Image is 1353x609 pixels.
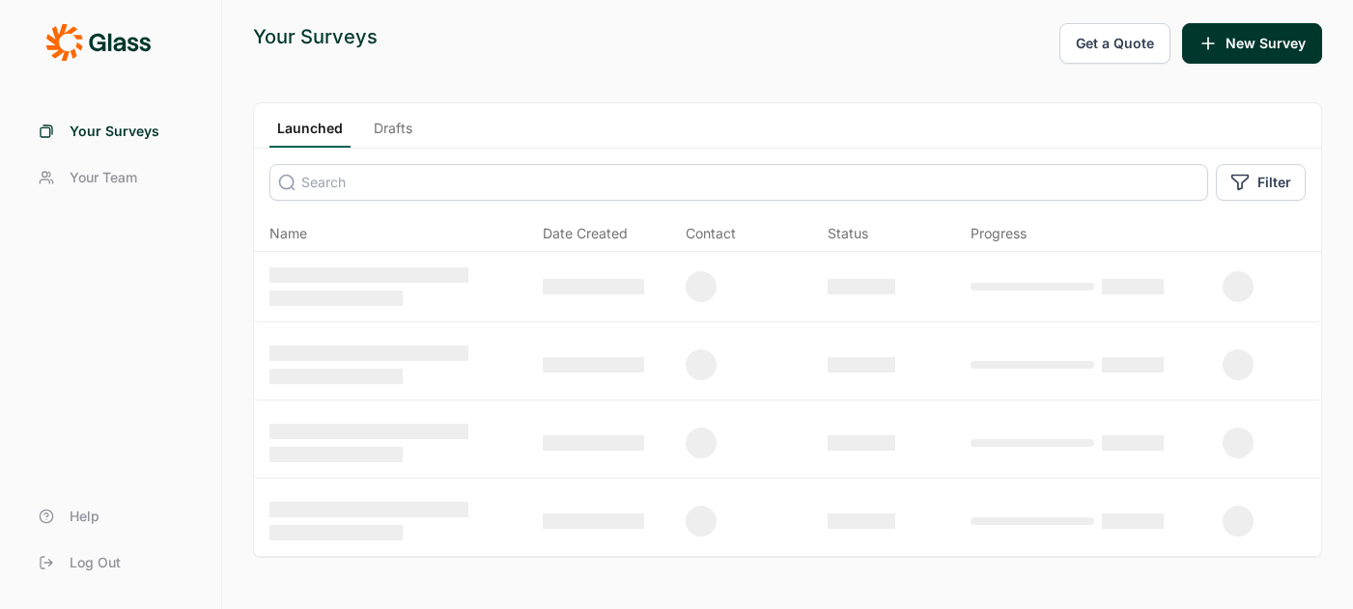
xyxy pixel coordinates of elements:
span: Your Surveys [70,122,159,141]
button: Get a Quote [1059,23,1170,64]
button: Filter [1216,164,1306,201]
div: Progress [971,224,1027,243]
div: Your Surveys [253,23,378,50]
input: Search [269,164,1208,201]
a: Launched [269,119,351,148]
a: Drafts [366,119,420,148]
span: Help [70,507,99,526]
div: Status [828,224,868,243]
span: Filter [1257,173,1291,192]
span: Log Out [70,553,121,572]
span: Name [269,224,307,243]
button: New Survey [1182,23,1322,64]
span: Your Team [70,168,137,187]
div: Contact [686,224,736,243]
span: Date Created [543,224,628,243]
